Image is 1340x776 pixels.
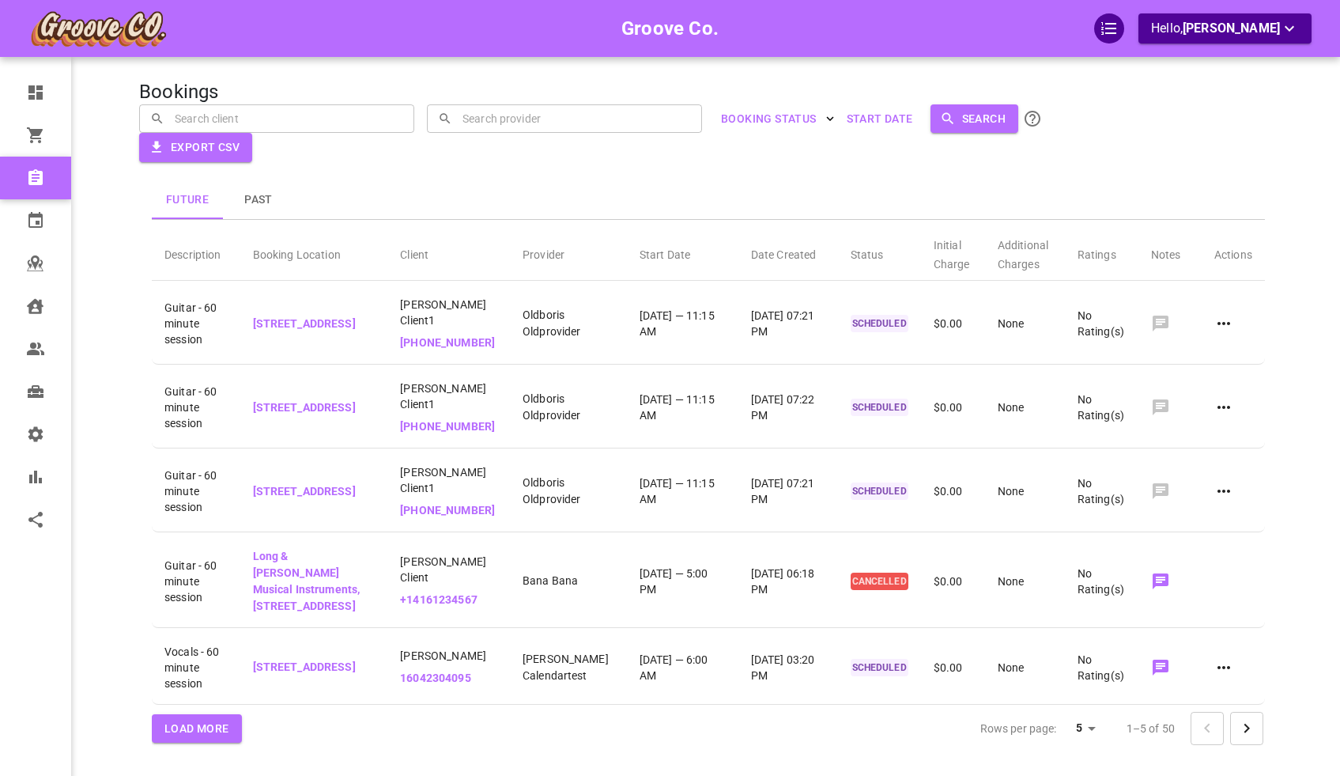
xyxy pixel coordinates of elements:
[253,548,376,615] p: Long & [PERSON_NAME] Musical Instruments, [STREET_ADDRESS]
[627,223,738,281] th: Start Date
[851,315,908,332] p: SCHEDULED
[523,573,614,589] p: Bana Bana
[985,631,1065,705] td: None
[1202,223,1265,281] th: Actions
[152,223,240,281] th: Description
[171,104,403,132] input: Search client
[1151,19,1299,39] p: Hello,
[985,368,1065,449] td: None
[400,670,497,687] p: 16042304095
[400,335,497,351] p: [PHONE_NUMBER]
[738,452,838,532] td: [DATE] 07:21 PM
[223,181,294,219] button: Past
[510,223,627,281] th: Provider
[1183,21,1280,36] span: [PERSON_NAME]
[523,475,614,508] p: Oldboris Oldprovider
[738,284,838,365] td: [DATE] 07:21 PM
[1065,368,1138,449] td: No Rating(s)
[139,133,252,162] button: Export CSV
[985,536,1065,628] td: None
[1065,536,1138,628] td: No Rating(s)
[851,659,908,676] p: SCHEDULED
[240,223,388,281] th: Booking Location
[400,554,497,585] span: [PERSON_NAME] Client
[1065,284,1138,365] td: No Rating(s)
[1065,631,1138,705] td: No Rating(s)
[985,284,1065,365] td: None
[1018,104,1047,133] button: Click the Search button to submit your search. All name/email searches are CASE SENSITIVE. To sea...
[1063,717,1101,740] div: 5
[934,317,963,330] span: $0.00
[152,536,240,628] td: Guitar - 60 minute session
[152,714,242,744] button: Load More
[627,284,738,365] td: [DATE] — 11:15 AM
[1065,452,1138,532] td: No Rating(s)
[1127,721,1175,736] p: 1–5 of 50
[400,418,497,435] p: [PHONE_NUMBER]
[930,104,1018,134] button: Search
[738,368,838,449] td: [DATE] 07:22 PM
[400,380,497,412] span: [PERSON_NAME] Client1
[1138,13,1312,44] button: Hello,[PERSON_NAME]
[851,399,908,416] p: SCHEDULED
[400,297,497,328] span: [PERSON_NAME] Client1
[627,452,738,532] td: [DATE] — 11:15 AM
[934,661,963,674] span: $0.00
[523,391,614,424] p: Oldboris Oldprovider
[152,631,240,705] td: Vocals - 60 minute session
[387,223,510,281] th: Client
[28,9,168,48] img: company-logo
[934,401,963,414] span: $0.00
[715,104,840,134] button: BOOKING STATUS
[400,592,497,608] p: +14161234567
[1138,223,1202,281] th: Notes
[253,399,376,416] p: [STREET_ADDRESS]
[840,104,919,134] button: Start Date
[1230,712,1263,745] button: Go to next page
[627,368,738,449] td: [DATE] — 11:15 AM
[921,223,985,281] th: Initial Charge
[627,536,738,628] td: [DATE] — 5:00 PM
[627,631,738,705] td: [DATE] — 6:00 AM
[851,483,908,500] p: SCHEDULED
[621,13,719,44] h6: Groove Co.
[400,648,497,664] span: [PERSON_NAME]
[738,223,838,281] th: Date Created
[400,464,497,496] span: [PERSON_NAME] Client1
[934,485,963,498] span: $0.00
[253,316,376,332] p: [STREET_ADDRESS]
[985,223,1065,281] th: Additional Charges
[459,104,691,132] input: Search provider
[253,483,376,500] p: [STREET_ADDRESS]
[738,631,838,705] td: [DATE] 03:20 PM
[523,651,614,684] p: [PERSON_NAME] Calendartest
[400,502,497,519] p: [PHONE_NUMBER]
[838,223,921,281] th: Status
[253,659,376,676] p: [STREET_ADDRESS]
[152,181,223,219] button: Future
[985,452,1065,532] td: None
[851,573,908,590] p: CANCELLED
[152,284,240,365] td: Guitar - 60 minute session
[1065,223,1138,281] th: Ratings
[152,452,240,532] td: Guitar - 60 minute session
[152,368,240,449] td: Guitar - 60 minute session
[738,536,838,628] td: [DATE] 06:18 PM
[523,307,614,340] p: Oldboris Oldprovider
[934,575,963,588] span: $0.00
[1094,13,1124,44] div: QuickStart Guide
[980,721,1057,736] p: Rows per page:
